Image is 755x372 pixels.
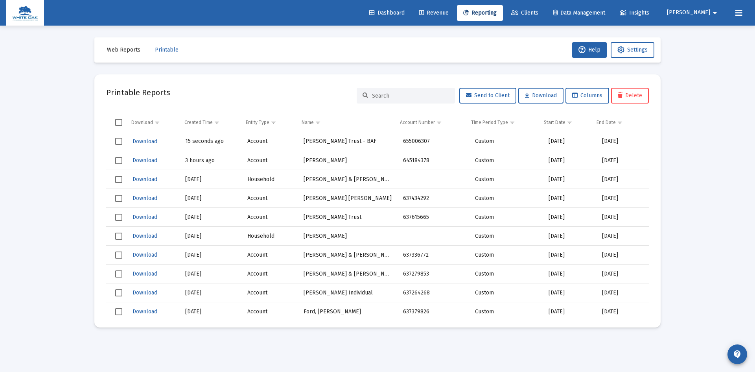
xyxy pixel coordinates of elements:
td: Column Download [126,113,179,132]
td: Column Entity Type [240,113,296,132]
td: [DATE] [180,302,242,321]
td: 645184378 [398,151,470,170]
span: Show filter options for column 'Download' [154,119,160,125]
td: [DATE] [180,265,242,283]
td: [PERSON_NAME] & [PERSON_NAME] IRA [298,246,398,265]
td: [DATE] [543,227,597,246]
div: Entity Type [246,119,269,126]
span: Download [525,92,557,99]
div: Select row [115,138,122,145]
a: Clients [505,5,545,21]
td: [DATE] [597,208,649,227]
td: [DATE] [543,208,597,227]
td: Account [242,302,298,321]
td: [PERSON_NAME] [298,227,398,246]
td: [PERSON_NAME] [298,151,398,170]
td: Account [242,246,298,265]
td: 637336772 [398,246,470,265]
input: Search [372,93,449,99]
span: Show filter options for column 'Entity Type' [271,119,276,125]
td: Column Time Period Type [466,113,538,132]
td: [PERSON_NAME] Trust [298,208,398,227]
td: 637264268 [398,283,470,302]
button: Send to Client [459,88,516,104]
div: End Date [597,119,616,126]
td: [PERSON_NAME] & [PERSON_NAME] [298,170,398,189]
span: Download [133,214,157,220]
button: Download [518,88,563,104]
a: Revenue [413,5,455,21]
td: [PERSON_NAME] [PERSON_NAME] [298,189,398,208]
mat-icon: contact_support [733,350,742,359]
td: [DATE] [597,189,649,208]
td: Custom [470,132,543,151]
td: [DATE] [543,265,597,283]
span: Insights [620,9,649,16]
td: Ford, [PERSON_NAME] [298,302,398,321]
td: Column Created Time [179,113,240,132]
span: Columns [572,92,602,99]
td: [DATE] [597,246,649,265]
button: Download [132,174,158,185]
td: Account [242,189,298,208]
td: Column Account Number [394,113,466,132]
td: Account [242,132,298,151]
td: [DATE] [180,208,242,227]
span: Download [133,195,157,202]
span: Printable [155,46,179,53]
button: Help [572,42,607,58]
span: Show filter options for column 'Time Period Type' [509,119,515,125]
td: [DATE] [180,246,242,265]
a: Insights [613,5,656,21]
button: Download [132,306,158,317]
span: Delete [618,92,642,99]
td: 637279853 [398,265,470,283]
td: Custom [470,227,543,246]
td: [DATE] [543,151,597,170]
span: Download [133,233,157,239]
div: Select row [115,195,122,202]
td: [DATE] [597,302,649,321]
span: Show filter options for column 'Account Number' [436,119,442,125]
td: [DATE] [180,170,242,189]
span: Show filter options for column 'Created Time' [214,119,220,125]
div: Select row [115,289,122,296]
td: Custom [470,302,543,321]
td: [DATE] [543,170,597,189]
td: [DATE] [597,265,649,283]
div: Name [302,119,314,126]
button: Download [132,211,158,223]
td: [DATE] [543,132,597,151]
div: Select row [115,233,122,240]
span: Web Reports [107,46,140,53]
td: [DATE] [543,246,597,265]
button: [PERSON_NAME] [657,5,729,20]
a: Dashboard [363,5,411,21]
button: Download [132,230,158,242]
td: [DATE] [597,132,649,151]
td: Custom [470,189,543,208]
div: Created Time [184,119,213,126]
td: [DATE] [543,189,597,208]
td: [DATE] [597,151,649,170]
td: [DATE] [597,227,649,246]
div: Data grid [106,113,649,316]
div: Select row [115,157,122,164]
span: Send to Client [466,92,510,99]
td: [DATE] [180,283,242,302]
span: Show filter options for column 'Name' [315,119,321,125]
span: Data Management [553,9,605,16]
span: [PERSON_NAME] [667,9,710,16]
td: Account [242,265,298,283]
span: Download [133,252,157,258]
td: Custom [470,170,543,189]
button: Settings [611,42,654,58]
td: [DATE] [597,170,649,189]
div: Select row [115,308,122,315]
td: [DATE] [180,189,242,208]
td: [DATE] [597,283,649,302]
span: Reporting [463,9,497,16]
td: Column Name [296,113,394,132]
span: Help [578,46,600,53]
span: Show filter options for column 'End Date' [617,119,623,125]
